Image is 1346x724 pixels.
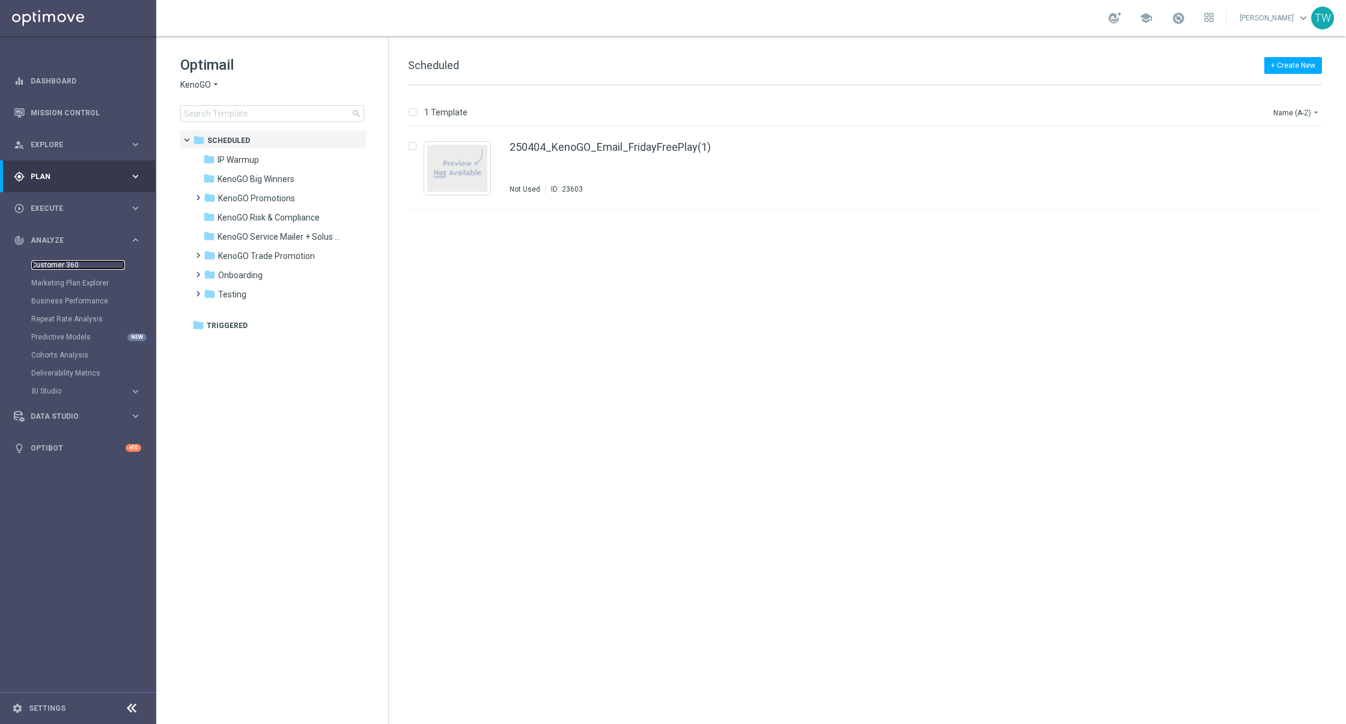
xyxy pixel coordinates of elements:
[204,192,216,204] i: folder
[31,364,155,382] div: Deliverability Metrics
[31,346,155,364] div: Cohorts Analysis
[1311,7,1334,29] div: TW
[203,172,215,184] i: folder
[14,235,130,246] div: Analyze
[14,139,25,150] i: person_search
[31,237,130,244] span: Analyze
[130,410,141,422] i: keyboard_arrow_right
[1272,105,1322,120] button: Name (A-Z)arrow_drop_down
[31,310,155,328] div: Repeat Rate Analysis
[13,140,142,150] div: person_search Explore keyboard_arrow_right
[13,443,142,453] button: lightbulb Optibot +10
[218,270,263,281] span: Onboarding
[13,204,142,213] button: play_circle_outline Execute keyboard_arrow_right
[180,55,364,75] h1: Optimail
[31,328,155,346] div: Predictive Models
[14,235,25,246] i: track_changes
[218,193,295,204] span: KenoGO Promotions
[204,249,216,261] i: folder
[218,212,320,223] span: KenoGO Risk & Compliance
[203,153,215,165] i: folder
[427,145,487,192] img: noPreview.jpg
[126,444,141,452] div: +10
[204,269,216,281] i: folder
[31,382,155,400] div: BI Studio
[1311,108,1321,117] i: arrow_drop_down
[14,411,130,422] div: Data Studio
[31,386,142,396] button: BI Studio keyboard_arrow_right
[424,107,467,118] p: 1 Template
[14,432,141,464] div: Optibot
[204,288,216,300] i: folder
[31,292,155,310] div: Business Performance
[31,274,155,292] div: Marketing Plan Explorer
[203,230,215,242] i: folder
[203,211,215,223] i: folder
[13,412,142,421] button: Data Studio keyboard_arrow_right
[180,105,364,122] input: Search Template
[31,350,125,360] a: Cohorts Analysis
[31,173,130,180] span: Plan
[14,65,141,97] div: Dashboard
[1139,11,1153,25] span: school
[1264,57,1322,74] button: + Create New
[130,234,141,246] i: keyboard_arrow_right
[192,319,204,331] i: folder
[218,174,294,184] span: KenoGO Big Winners
[32,388,130,395] div: BI Studio
[546,184,583,194] div: ID:
[396,127,1344,210] div: Press SPACE to select this row.
[32,388,118,395] span: BI Studio
[31,97,141,129] a: Mission Control
[130,171,141,182] i: keyboard_arrow_right
[13,172,142,181] button: gps_fixed Plan keyboard_arrow_right
[31,141,130,148] span: Explore
[130,139,141,150] i: keyboard_arrow_right
[31,368,125,378] a: Deliverability Metrics
[31,296,125,306] a: Business Performance
[207,135,250,146] span: Scheduled
[14,443,25,454] i: lightbulb
[408,59,459,71] span: Scheduled
[31,260,125,270] a: Customer 360
[12,703,23,714] i: settings
[13,236,142,245] button: track_changes Analyze keyboard_arrow_right
[13,76,142,86] button: equalizer Dashboard
[562,184,583,194] div: 23603
[14,139,130,150] div: Explore
[207,320,248,331] span: Triggered
[31,65,141,97] a: Dashboard
[127,333,147,341] div: NEW
[218,289,246,300] span: Testing
[130,386,141,397] i: keyboard_arrow_right
[31,432,126,464] a: Optibot
[31,278,125,288] a: Marketing Plan Explorer
[218,154,259,165] span: IP Warmup
[14,97,141,129] div: Mission Control
[31,205,130,212] span: Execute
[31,413,130,420] span: Data Studio
[31,256,155,274] div: Customer 360
[13,108,142,118] button: Mission Control
[1297,11,1310,25] span: keyboard_arrow_down
[180,79,211,91] span: KenoGO
[31,314,125,324] a: Repeat Rate Analysis
[14,76,25,87] i: equalizer
[31,332,125,342] a: Predictive Models
[14,203,25,214] i: play_circle_outline
[211,79,221,91] i: arrow_drop_down
[14,171,130,182] div: Plan
[1238,9,1311,27] a: [PERSON_NAME]keyboard_arrow_down
[352,109,361,118] span: search
[180,79,221,91] button: KenoGO arrow_drop_down
[29,705,65,712] a: Settings
[193,134,205,146] i: folder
